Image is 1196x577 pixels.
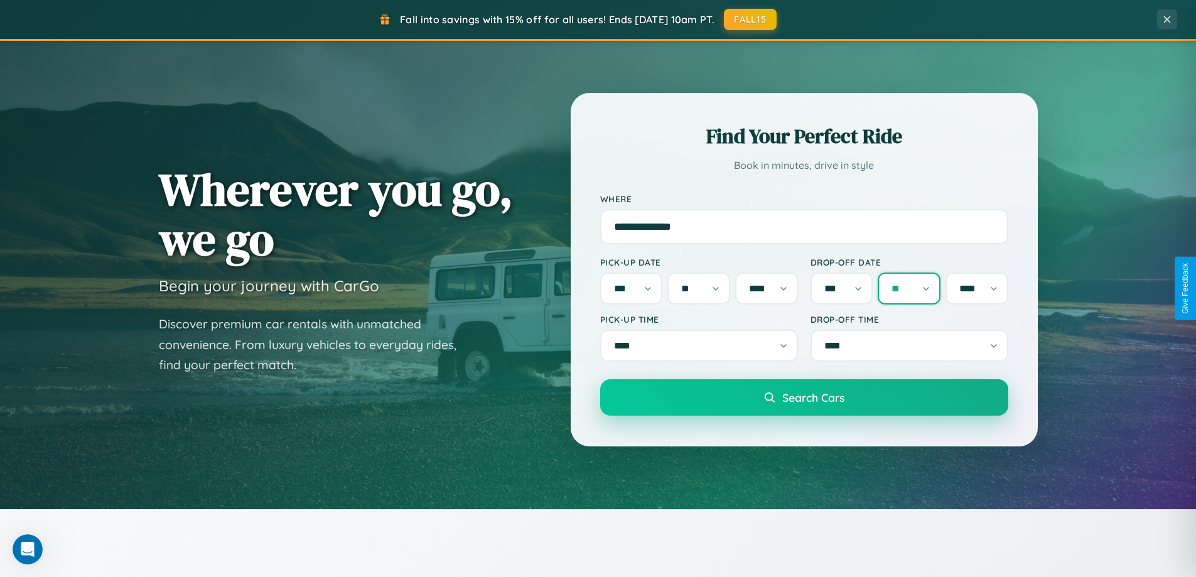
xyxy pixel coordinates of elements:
label: Pick-up Time [600,314,798,325]
span: Search Cars [782,391,844,404]
p: Book in minutes, drive in style [600,156,1008,175]
span: Fall into savings with 15% off for all users! Ends [DATE] 10am PT. [400,13,714,26]
h2: Find Your Perfect Ride [600,122,1008,150]
button: Search Cars [600,379,1008,416]
label: Where [600,193,1008,204]
label: Drop-off Time [811,314,1008,325]
button: FALL15 [724,9,777,30]
h1: Wherever you go, we go [159,164,513,264]
iframe: Intercom live chat [13,534,43,564]
h3: Begin your journey with CarGo [159,276,379,295]
p: Discover premium car rentals with unmatched convenience. From luxury vehicles to everyday rides, ... [159,314,473,375]
div: Give Feedback [1181,263,1190,314]
label: Drop-off Date [811,257,1008,267]
label: Pick-up Date [600,257,798,267]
